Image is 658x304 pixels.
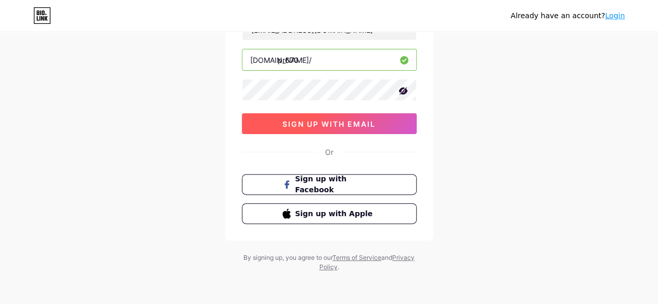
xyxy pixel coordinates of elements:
[605,11,625,20] a: Login
[242,113,417,134] button: sign up with email
[295,208,376,219] span: Sign up with Apple
[242,174,417,195] button: Sign up with Facebook
[295,174,376,195] span: Sign up with Facebook
[242,203,417,224] button: Sign up with Apple
[241,253,418,272] div: By signing up, you agree to our and .
[511,10,625,21] div: Already have an account?
[332,254,381,261] a: Terms of Service
[242,49,416,70] input: username
[282,120,376,128] span: sign up with email
[325,147,333,157] div: Or
[250,55,312,65] div: [DOMAIN_NAME]/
